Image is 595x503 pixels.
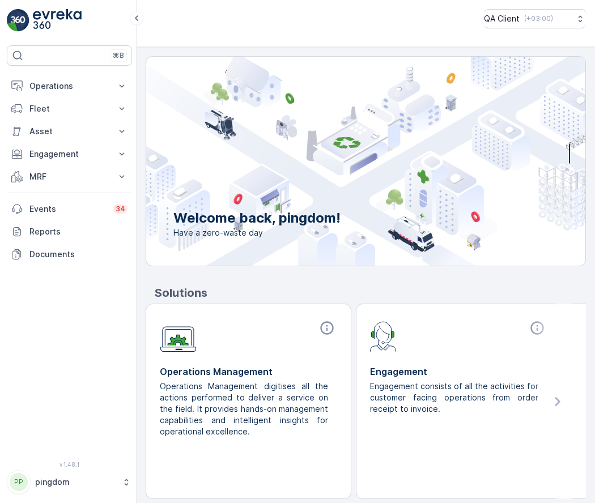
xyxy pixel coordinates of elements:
[95,57,585,266] img: city illustration
[29,171,109,182] p: MRF
[160,381,328,437] p: Operations Management digitises all the actions performed to deliver a service on the field. It p...
[7,470,132,494] button: PPpingdom
[29,203,107,215] p: Events
[7,75,132,97] button: Operations
[155,284,586,301] p: Solutions
[29,148,109,160] p: Engagement
[484,13,520,24] p: QA Client
[7,9,29,32] img: logo
[35,476,116,488] p: pingdom
[29,126,109,137] p: Asset
[7,243,132,266] a: Documents
[7,220,132,243] a: Reports
[10,473,28,491] div: PP
[29,249,127,260] p: Documents
[173,209,341,227] p: Welcome back, pingdom!
[113,51,124,60] p: ⌘B
[160,365,337,378] p: Operations Management
[33,9,82,32] img: logo_light-DOdMpM7g.png
[29,103,109,114] p: Fleet
[524,14,553,23] p: ( +03:00 )
[7,165,132,188] button: MRF
[7,461,132,468] span: v 1.48.1
[7,143,132,165] button: Engagement
[7,198,132,220] a: Events34
[370,365,547,378] p: Engagement
[7,97,132,120] button: Fleet
[370,320,397,352] img: module-icon
[160,320,197,352] img: module-icon
[173,227,341,238] span: Have a zero-waste day
[370,381,538,415] p: Engagement consists of all the activities for customer facing operations from order receipt to in...
[29,80,109,92] p: Operations
[29,226,127,237] p: Reports
[116,204,125,214] p: 34
[7,120,132,143] button: Asset
[484,9,586,28] button: QA Client(+03:00)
